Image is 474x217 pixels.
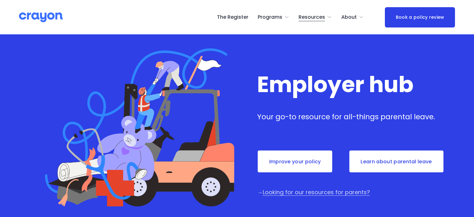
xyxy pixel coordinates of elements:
[385,7,455,27] a: Book a policy review
[257,150,333,173] a: Improve your policy
[258,12,289,22] a: folder dropdown
[263,188,370,196] a: Looking for our resources for parents?
[257,188,263,196] span: →
[299,13,325,22] span: Resources
[257,111,437,122] p: Your go-to resource for all-things parental leave.
[341,13,357,22] span: About
[258,13,282,22] span: Programs
[19,12,63,23] img: Crayon
[299,12,332,22] a: folder dropdown
[257,73,437,96] h1: Employer hub
[217,12,248,22] a: The Register
[349,150,444,173] a: Learn about parental leave
[341,12,364,22] a: folder dropdown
